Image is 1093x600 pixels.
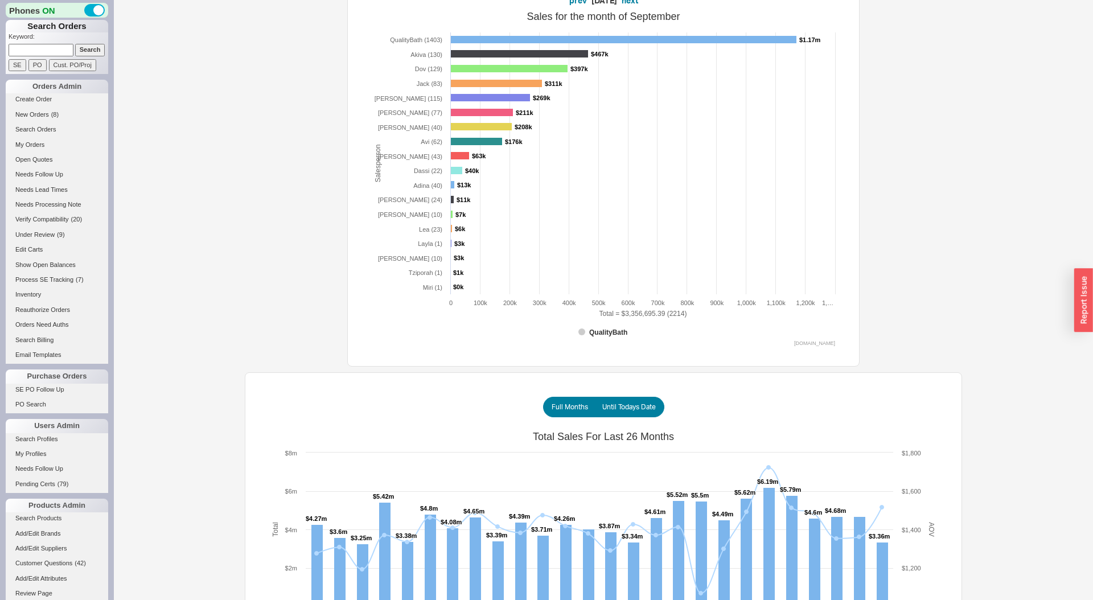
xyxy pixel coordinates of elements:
[6,433,108,445] a: Search Profiles
[421,138,442,145] tspan: Avi (62)
[505,138,523,145] tspan: $176k
[570,65,588,72] tspan: $397k
[378,196,442,203] tspan: [PERSON_NAME] (24)
[378,211,442,218] tspan: [PERSON_NAME] (10)
[927,522,935,536] tspan: AOV
[804,509,822,516] tspan: $4.6m
[457,182,471,188] tspan: $13k
[453,283,464,290] tspan: $0k
[734,489,756,496] tspan: $5.62m
[396,532,417,539] tspan: $3.38m
[49,59,96,71] input: Cust. PO/Proj
[516,109,533,116] tspan: $211k
[780,486,802,493] tspan: $5.79m
[15,560,72,566] span: Customer Questions
[6,334,108,346] a: Search Billing
[691,492,709,499] tspan: $5.5m
[441,519,462,525] tspan: $4.08m
[531,526,553,533] tspan: $3.71m
[503,299,517,306] text: 200k
[6,304,108,316] a: Reauthorize Orders
[533,94,550,101] tspan: $269k
[28,59,47,71] input: PO
[6,93,108,105] a: Create Order
[75,560,86,566] span: ( 42 )
[589,328,627,336] tspan: QualityBath
[413,182,442,189] tspan: Adina (40)
[457,196,471,203] tspan: $11k
[6,213,108,225] a: Verify Compatibility(20)
[796,299,816,306] text: 1,200k
[76,276,83,283] span: ( 7 )
[453,269,464,276] tspan: $1k
[6,20,108,32] h1: Search Orders
[767,299,786,306] text: 1,100k
[9,32,108,44] p: Keyword:
[423,284,442,291] tspan: Miri (1)
[474,299,487,306] text: 100k
[6,478,108,490] a: Pending Certs(79)
[515,124,532,130] tspan: $208k
[71,216,83,223] span: ( 20 )
[6,154,108,166] a: Open Quotes
[902,488,921,495] text: $1,600
[6,463,108,475] a: Needs Follow Up
[822,299,833,306] tspan: 1,…
[486,532,508,539] tspan: $3.39m
[6,139,108,151] a: My Orders
[272,522,280,536] tspan: Total
[15,276,73,283] span: Process SE Tracking
[6,557,108,569] a: Customer Questions(42)
[57,480,69,487] span: ( 79 )
[285,488,297,495] text: $6m
[378,109,442,116] tspan: [PERSON_NAME] (77)
[6,369,108,383] div: Purchase Orders
[9,59,26,71] input: SE
[710,299,724,306] text: 900k
[351,535,372,541] tspan: $3.25m
[533,431,674,442] tspan: Total Sales For Last 26 Months
[6,169,108,180] a: Needs Follow Up
[902,527,921,533] text: $1,400
[6,587,108,599] a: Review Page
[420,505,438,512] tspan: $4.8m
[592,299,606,306] text: 500k
[667,491,688,498] tspan: $5.52m
[902,565,921,572] text: $1,200
[869,533,890,540] tspan: $3.36m
[409,269,442,276] tspan: Tziporah (1)
[6,543,108,554] a: Add/Edit Suppliers
[6,398,108,410] a: PO Search
[57,231,64,238] span: ( 9 )
[651,299,665,306] text: 700k
[419,226,442,233] tspan: Lea (23)
[6,229,108,241] a: Under Review(9)
[455,211,466,218] tspan: $7k
[6,573,108,585] a: Add/Edit Attributes
[6,419,108,433] div: Users Admin
[465,167,479,174] tspan: $40k
[6,448,108,460] a: My Profiles
[378,124,442,131] tspan: [PERSON_NAME] (40)
[390,36,442,43] tspan: QualityBath (1403)
[902,450,921,457] text: $1,800
[373,493,395,500] tspan: $5.42m
[6,109,108,121] a: New Orders(8)
[6,80,108,93] div: Orders Admin
[554,515,576,522] tspan: $4.26m
[599,523,621,529] tspan: $3.87m
[794,340,835,346] text: [DOMAIN_NAME]
[454,254,465,261] tspan: $3k
[591,51,609,57] tspan: $467k
[6,244,108,256] a: Edit Carts
[455,225,466,232] tspan: $6k
[6,499,108,512] div: Products Admin
[15,111,49,118] span: New Orders
[51,111,59,118] span: ( 8 )
[15,216,69,223] span: Verify Compatibility
[602,402,656,412] span: Until Todays Date
[285,527,297,533] text: $4m
[799,36,821,43] tspan: $1.17m
[6,199,108,211] a: Needs Processing Note
[378,153,442,160] tspan: [PERSON_NAME] (43)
